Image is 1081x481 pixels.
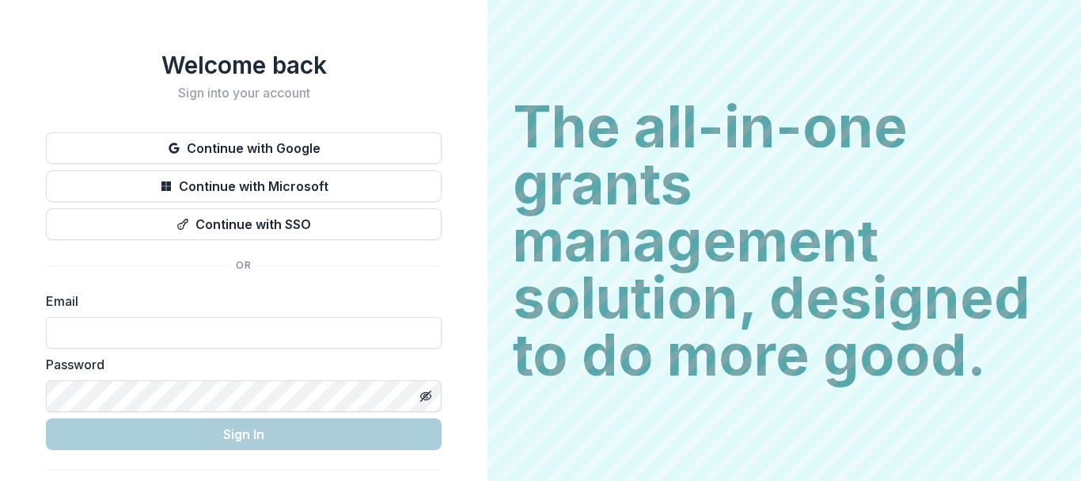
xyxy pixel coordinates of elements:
label: Email [46,292,432,311]
label: Password [46,355,432,374]
button: Continue with Google [46,132,442,164]
button: Continue with SSO [46,208,442,240]
button: Continue with Microsoft [46,170,442,202]
h2: Sign into your account [46,86,442,101]
h1: Welcome back [46,51,442,79]
button: Toggle password visibility [413,384,438,409]
button: Sign In [46,418,442,450]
